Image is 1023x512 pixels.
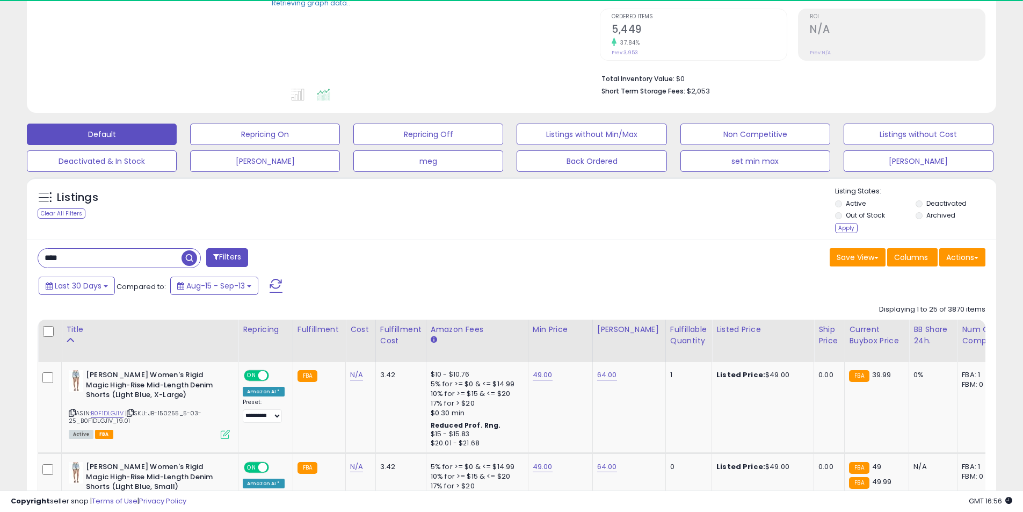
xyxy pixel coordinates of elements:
p: Listing States: [835,186,996,197]
div: Ship Price [818,324,840,347]
button: Columns [887,248,938,266]
div: $10 - $10.76 [431,370,520,379]
div: FBA: 1 [962,462,997,472]
h5: Listings [57,190,98,205]
div: FBM: 0 [962,380,997,390]
span: 39.99 [872,370,891,380]
button: Listings without Cost [844,124,993,145]
div: Apply [835,223,858,233]
small: Prev: 3,953 [612,49,638,56]
a: B0F1DLGJ1V [91,409,124,418]
div: FBA: 1 [962,370,997,380]
li: $0 [601,71,977,84]
div: 0.00 [818,462,836,472]
span: OFF [267,371,285,380]
div: Fulfillment Cost [380,324,422,347]
button: meg [353,150,503,172]
div: N/A [913,462,949,472]
button: Back Ordered [517,150,666,172]
span: OFF [267,463,285,472]
h2: 5,449 [612,23,787,38]
button: set min max [680,150,830,172]
div: Listed Price [716,324,809,335]
span: 49 [872,461,881,472]
a: 49.00 [533,461,553,472]
div: seller snap | | [11,496,186,507]
small: FBA [298,462,317,474]
a: 64.00 [597,461,617,472]
label: Deactivated [926,199,967,208]
small: FBA [849,477,869,489]
span: All listings currently available for purchase on Amazon [69,430,93,439]
button: Aug-15 - Sep-13 [170,277,258,295]
a: N/A [350,370,363,380]
span: Last 30 Days [55,280,101,291]
div: 5% for >= $0 & <= $14.99 [431,379,520,389]
div: Fulfillment [298,324,341,335]
span: 2025-10-14 16:56 GMT [969,496,1012,506]
button: Save View [830,248,886,266]
div: Clear All Filters [38,208,85,219]
img: 31Uju4cc1-L._SL40_.jpg [69,462,83,484]
span: Aug-15 - Sep-13 [186,280,245,291]
button: Filters [206,248,248,267]
b: Total Inventory Value: [601,74,674,83]
button: Non Competitive [680,124,830,145]
div: Fulfillable Quantity [670,324,707,347]
b: Listed Price: [716,370,765,380]
div: $15 - $15.83 [431,430,520,439]
div: $49.00 [716,462,806,472]
div: Repricing [243,324,288,335]
a: N/A [350,461,363,472]
div: BB Share 24h. [913,324,953,347]
span: | SKU: JB-150255_5-03-25_B0F1DLGJ1V_19.01 [69,409,202,425]
div: [PERSON_NAME] [597,324,661,335]
small: FBA [849,370,869,382]
button: Listings without Min/Max [517,124,666,145]
label: Out of Stock [846,211,885,220]
span: ON [245,371,258,380]
div: 0% [913,370,949,380]
span: Compared to: [117,282,166,292]
div: Amazon Fees [431,324,524,335]
small: FBA [298,370,317,382]
button: [PERSON_NAME] [190,150,340,172]
div: Min Price [533,324,588,335]
div: 1 [670,370,703,380]
div: $49.00 [716,370,806,380]
button: Repricing Off [353,124,503,145]
div: Amazon AI * [243,479,285,488]
div: Amazon AI * [243,387,285,396]
span: Ordered Items [612,14,787,20]
div: 10% for >= $15 & <= $20 [431,389,520,399]
span: ROI [810,14,985,20]
div: Cost [350,324,371,335]
label: Active [846,199,866,208]
div: 3.42 [380,370,418,380]
b: [PERSON_NAME] Women's Rigid Magic High-Rise Mid-Length Denim Shorts (Light Blue, X-Large) [86,370,216,403]
b: Short Term Storage Fees: [601,86,685,96]
div: 17% for > $20 [431,399,520,408]
b: Listed Price: [716,461,765,472]
button: Last 30 Days [39,277,115,295]
small: Prev: N/A [810,49,831,56]
div: 0 [670,462,703,472]
a: Privacy Policy [139,496,186,506]
button: Actions [939,248,985,266]
span: Columns [894,252,928,263]
div: 0.00 [818,370,836,380]
button: [PERSON_NAME] [844,150,993,172]
div: $20.01 - $21.68 [431,439,520,448]
span: FBA [95,430,113,439]
div: Current Buybox Price [849,324,904,347]
div: $0.30 min [431,408,520,418]
a: Terms of Use [92,496,137,506]
b: Reduced Prof. Rng. [431,421,501,430]
small: FBA [849,462,869,474]
button: Deactivated & In Stock [27,150,177,172]
div: Preset: [243,399,285,423]
h2: N/A [810,23,985,38]
button: Repricing On [190,124,340,145]
div: Num of Comp. [962,324,1001,347]
small: 37.84% [616,39,640,47]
